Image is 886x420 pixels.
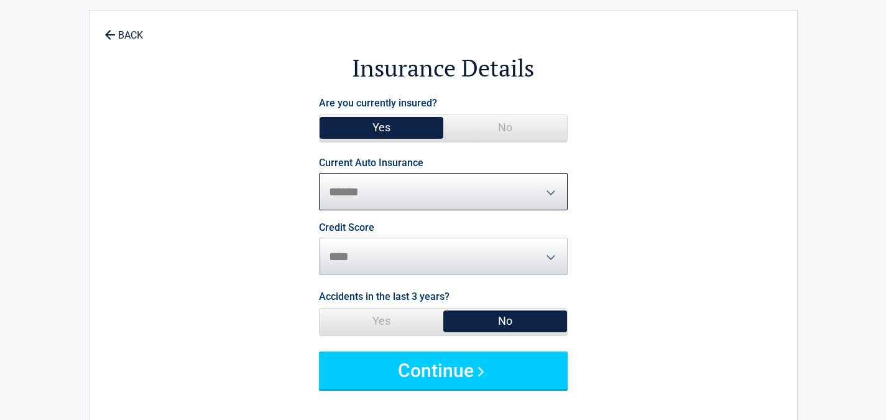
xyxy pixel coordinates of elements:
label: Are you currently insured? [319,95,437,111]
label: Accidents in the last 3 years? [319,288,450,305]
span: No [443,309,567,334]
label: Credit Score [319,223,374,233]
label: Current Auto Insurance [319,158,423,168]
span: Yes [320,309,443,334]
span: No [443,115,567,140]
span: Yes [320,115,443,140]
h2: Insurance Details [158,52,729,84]
button: Continue [319,352,568,389]
a: BACK [102,19,145,40]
